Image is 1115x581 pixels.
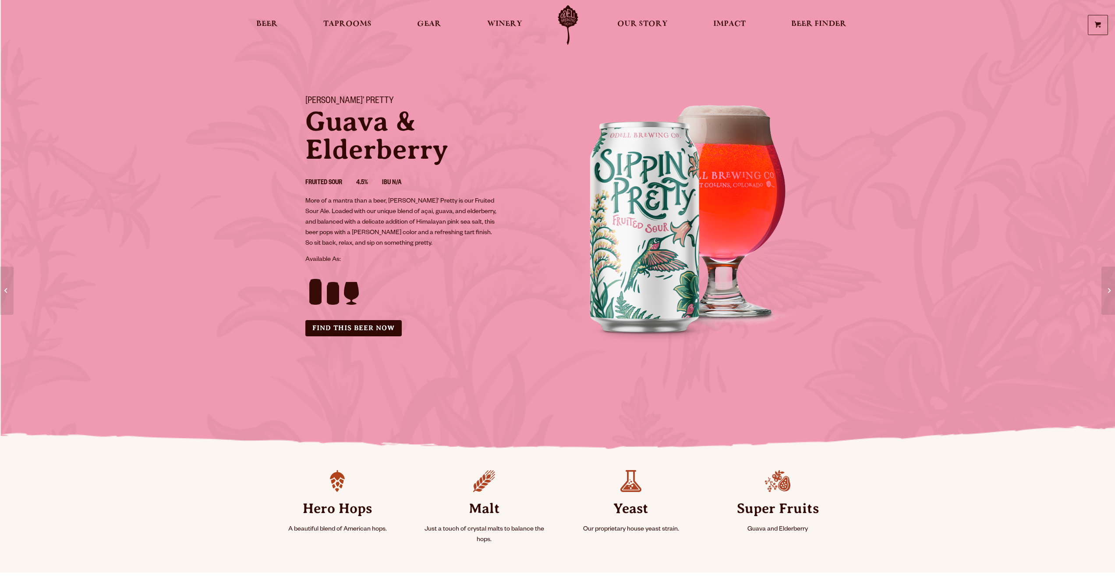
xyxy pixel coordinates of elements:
[323,21,372,28] span: Taprooms
[305,96,547,107] h1: [PERSON_NAME]’ Pretty
[421,524,547,545] p: Just a touch of crystal malts to balance the hops.
[256,21,278,28] span: Beer
[713,21,746,28] span: Impact
[708,5,751,45] a: Impact
[421,492,547,524] strong: Malt
[715,492,841,524] strong: Super Fruits
[305,107,547,164] p: Guava & Elderberry
[558,86,821,349] img: This is the hero foreground aria label
[411,5,447,45] a: Gear
[568,524,694,535] p: Our proprietary house yeast strain.
[487,21,522,28] span: Winery
[356,178,382,189] li: 4.5%
[481,5,528,45] a: Winery
[275,524,400,535] p: A beautiful blend of American hops.
[318,5,377,45] a: Taprooms
[417,21,441,28] span: Gear
[382,178,415,189] li: IBU N/A
[305,320,402,336] a: Find this Beer Now
[791,21,846,28] span: Beer Finder
[305,255,547,265] p: Available As:
[305,178,356,189] li: Fruited Sour
[715,524,841,535] p: Guava and Elderberry
[617,21,668,28] span: Our Story
[305,196,499,249] p: More of a mantra than a beer, [PERSON_NAME]’ Pretty is our Fruited Sour Ale. Loaded with our uniq...
[552,5,584,45] a: Odell Home
[786,5,852,45] a: Beer Finder
[612,5,673,45] a: Our Story
[251,5,283,45] a: Beer
[275,492,400,524] strong: Hero Hops
[568,492,694,524] strong: Yeast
